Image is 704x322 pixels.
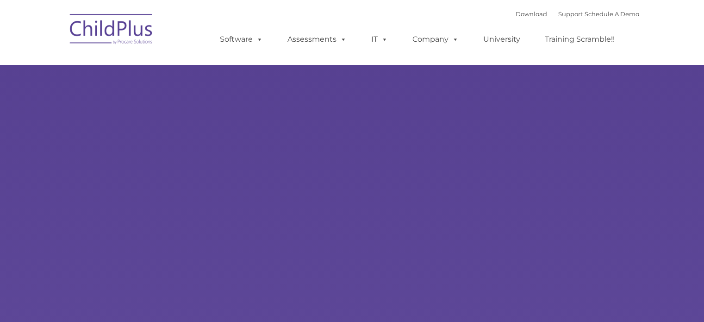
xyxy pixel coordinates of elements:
[403,30,468,49] a: Company
[211,30,272,49] a: Software
[278,30,356,49] a: Assessments
[474,30,530,49] a: University
[362,30,397,49] a: IT
[558,10,583,18] a: Support
[516,10,639,18] font: |
[585,10,639,18] a: Schedule A Demo
[516,10,547,18] a: Download
[65,7,158,54] img: ChildPlus by Procare Solutions
[536,30,624,49] a: Training Scramble!!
